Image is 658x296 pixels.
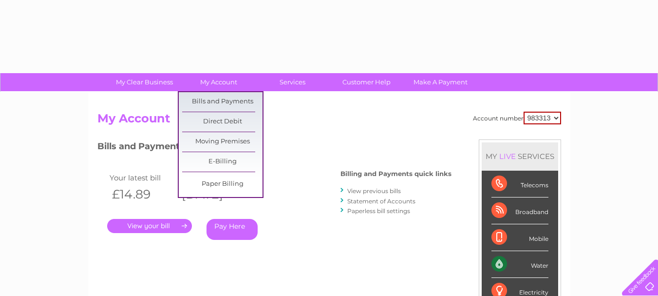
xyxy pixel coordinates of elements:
a: Paperless bill settings [347,207,410,215]
div: Account number [473,112,561,124]
div: Telecoms [491,171,548,197]
h4: Billing and Payments quick links [340,170,451,178]
div: MY SERVICES [482,142,558,170]
a: Statement of Accounts [347,197,415,205]
a: Paper Billing [182,175,263,194]
div: Broadband [491,197,548,224]
a: Make A Payment [400,73,481,91]
a: Direct Debit [182,112,263,132]
div: LIVE [497,152,518,161]
a: Pay Here [207,219,258,240]
td: Your latest bill [107,171,177,184]
th: [DATE] [177,184,247,204]
a: . [107,219,192,233]
h2: My Account [97,112,561,130]
h3: Bills and Payments [97,139,451,157]
th: £14.89 [107,184,177,204]
a: E-Billing [182,152,263,172]
a: Bills and Payments [182,92,263,112]
div: Water [491,251,548,278]
a: My Account [178,73,259,91]
td: Invoice date [177,171,247,184]
a: Moving Premises [182,132,263,152]
div: Mobile [491,224,548,251]
a: View previous bills [347,187,401,195]
a: Customer Help [326,73,407,91]
a: My Clear Business [104,73,185,91]
a: Services [252,73,333,91]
